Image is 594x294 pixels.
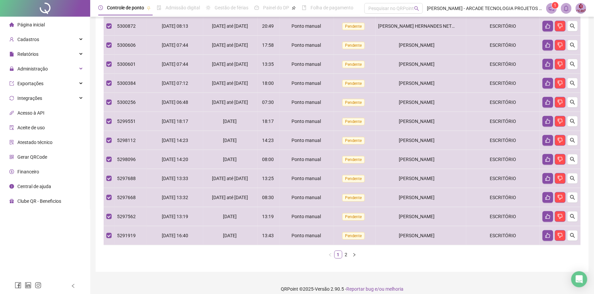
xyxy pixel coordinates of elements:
[570,23,575,29] span: search
[291,119,321,124] span: Ponto manual
[570,42,575,48] span: search
[399,42,435,48] span: [PERSON_NAME]
[576,3,586,13] img: 12371
[291,157,321,162] span: Ponto manual
[399,81,435,86] span: [PERSON_NAME]
[292,6,296,10] span: pushpin
[254,5,259,10] span: dashboard
[570,81,575,86] span: search
[162,81,188,86] span: [DATE] 07:12
[9,52,14,56] span: file
[17,154,47,160] span: Gerar QRCode
[117,157,136,162] span: 5298096
[9,81,14,86] span: export
[342,232,365,240] span: Pendente
[350,251,358,259] button: right
[554,3,556,8] span: 1
[291,42,321,48] span: Ponto manual
[350,251,358,259] li: Próxima página
[157,5,161,10] span: file-done
[545,23,551,29] span: like
[291,138,321,143] span: Ponto manual
[563,5,569,11] span: bell
[558,233,563,238] span: dislike
[71,284,76,288] span: left
[15,282,21,289] span: facebook
[117,119,136,124] span: 5299551
[558,195,563,200] span: dislike
[262,100,274,105] span: 07:30
[342,194,365,201] span: Pendente
[117,176,136,181] span: 5297688
[162,214,188,219] span: [DATE] 13:19
[414,6,419,11] span: search
[558,176,563,181] span: dislike
[17,37,39,42] span: Cadastros
[342,175,365,182] span: Pendente
[342,23,365,30] span: Pendente
[117,23,136,29] span: 5300872
[9,140,14,145] span: solution
[223,157,237,162] span: [DATE]
[399,176,435,181] span: [PERSON_NAME]
[9,66,14,71] span: lock
[342,137,365,144] span: Pendente
[558,119,563,124] span: dislike
[291,195,321,200] span: Ponto manual
[162,119,188,124] span: [DATE] 18:17
[466,112,540,131] td: ESCRITÓRIO
[98,5,103,10] span: clock-circle
[545,176,551,181] span: like
[17,110,44,116] span: Acesso à API
[117,61,136,67] span: 5300601
[291,23,321,29] span: Ponto manual
[223,119,237,124] span: [DATE]
[466,36,540,55] td: ESCRITÓRIO
[262,23,274,29] span: 20:49
[570,138,575,143] span: search
[117,100,136,105] span: 5300256
[342,80,365,87] span: Pendente
[17,96,42,101] span: Integrações
[570,157,575,162] span: search
[162,176,188,181] span: [DATE] 13:33
[570,233,575,238] span: search
[570,214,575,219] span: search
[291,100,321,105] span: Ponto manual
[17,125,45,130] span: Aceite de uso
[17,184,51,189] span: Central de ajuda
[570,119,575,124] span: search
[223,214,237,219] span: [DATE]
[466,17,540,36] td: ESCRITÓRIO
[9,22,14,27] span: home
[399,214,435,219] span: [PERSON_NAME]
[466,55,540,74] td: ESCRITÓRIO
[262,233,274,238] span: 13:43
[212,195,248,200] span: [DATE] até [DATE]
[466,207,540,226] td: ESCRITÓRIO
[342,251,350,259] li: 2
[342,61,365,68] span: Pendente
[545,42,551,48] span: like
[291,61,321,67] span: Ponto manual
[558,42,563,48] span: dislike
[334,251,342,259] li: 1
[342,156,365,163] span: Pendente
[9,199,14,203] span: gift
[162,100,188,105] span: [DATE] 06:48
[212,23,248,29] span: [DATE] até [DATE]
[399,100,435,105] span: [PERSON_NAME]
[206,5,211,10] span: sun
[165,5,200,10] span: Admissão digital
[343,251,350,258] a: 2
[326,251,334,259] button: left
[552,2,559,9] sup: 1
[212,100,248,105] span: [DATE] até [DATE]
[147,6,151,10] span: pushpin
[17,66,48,71] span: Administração
[545,195,551,200] span: like
[162,42,188,48] span: [DATE] 07:44
[549,5,555,11] span: notification
[342,213,365,220] span: Pendente
[262,119,274,124] span: 18:17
